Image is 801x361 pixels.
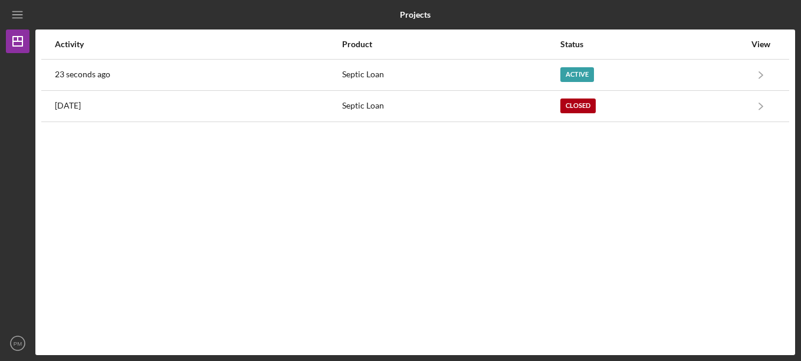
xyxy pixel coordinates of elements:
[560,40,745,49] div: Status
[14,340,22,347] text: PM
[342,40,559,49] div: Product
[6,332,29,355] button: PM
[342,91,559,121] div: Septic Loan
[560,67,594,82] div: Active
[55,70,110,79] time: 2025-10-08 13:18
[746,40,776,49] div: View
[400,10,431,19] b: Projects
[55,101,81,110] time: 2023-12-11 15:40
[342,60,559,90] div: Septic Loan
[560,99,596,113] div: Closed
[55,40,341,49] div: Activity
